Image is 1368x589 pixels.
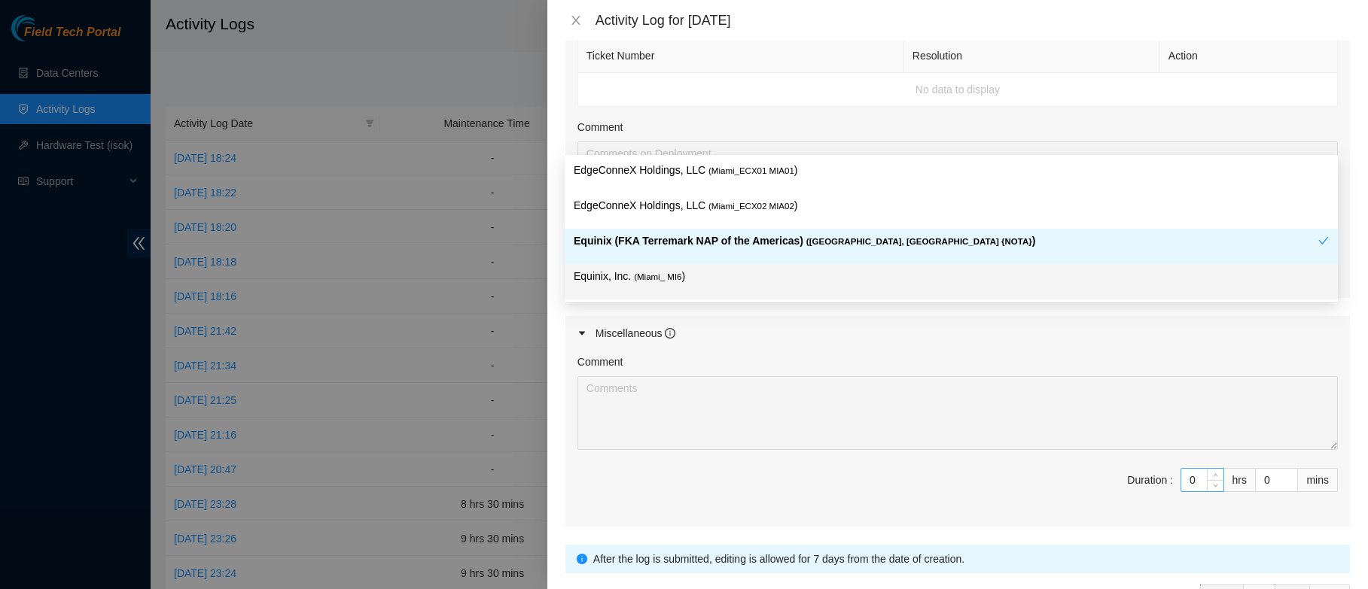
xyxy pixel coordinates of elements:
[1211,470,1220,479] span: up
[577,141,1338,215] textarea: Comment
[1207,480,1223,491] span: Decrease Value
[574,232,1318,250] p: Equinix (FKA Terremark NAP of the Americas) )
[1127,472,1173,488] div: Duration :
[665,328,675,339] span: info-circle
[578,73,1338,107] td: No data to display
[574,268,1329,285] p: Equinix, Inc. )
[1318,235,1329,246] span: check
[1298,468,1338,492] div: mins
[708,166,794,175] span: ( Miami_ECX01 MIA01
[577,376,1338,450] textarea: Comment
[1224,468,1256,492] div: hrs
[1211,481,1220,490] span: down
[574,162,1329,179] p: EdgeConneX Holdings, LLC )
[904,39,1160,73] th: Resolution
[574,197,1329,214] p: EdgeConneX Holdings, LLC )
[806,237,1032,246] span: ( [GEOGRAPHIC_DATA], [GEOGRAPHIC_DATA] {NOTA}
[565,14,587,28] button: Close
[577,554,587,564] span: info-circle
[565,316,1350,351] div: Miscellaneous info-circle
[596,325,676,342] div: Miscellaneous
[1207,469,1223,480] span: Increase Value
[570,14,582,26] span: close
[634,272,681,281] span: ( Miami_ MI6
[577,119,623,135] label: Comment
[708,202,794,211] span: ( Miami_ECX02 MIA02
[577,354,623,370] label: Comment
[577,329,587,338] span: caret-right
[1160,39,1338,73] th: Action
[593,551,1339,567] div: After the log is submitted, editing is allowed for 7 days from the date of creation.
[596,12,1350,29] div: Activity Log for [DATE]
[578,39,904,73] th: Ticket Number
